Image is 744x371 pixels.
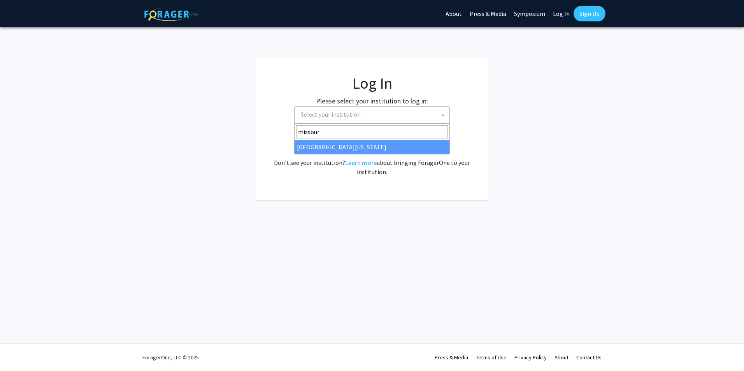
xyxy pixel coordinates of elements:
input: Search [296,125,448,138]
a: Press & Media [435,354,468,361]
h1: Log In [271,74,473,93]
a: Privacy Policy [514,354,547,361]
span: Select your institution [298,107,449,122]
div: ForagerOne, LLC © 2025 [142,344,199,371]
a: About [554,354,569,361]
span: Select your institution [294,106,450,124]
div: No account? . Don't see your institution? about bringing ForagerOne to your institution. [271,139,473,177]
span: Select your institution [301,110,361,118]
li: [GEOGRAPHIC_DATA][US_STATE] [295,140,449,154]
a: Sign Up [574,6,605,21]
iframe: Chat [6,336,33,365]
a: Contact Us [576,354,602,361]
a: Learn more about bringing ForagerOne to your institution [345,159,377,166]
label: Please select your institution to log in: [316,96,428,106]
img: ForagerOne Logo [144,7,199,21]
a: Terms of Use [476,354,507,361]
